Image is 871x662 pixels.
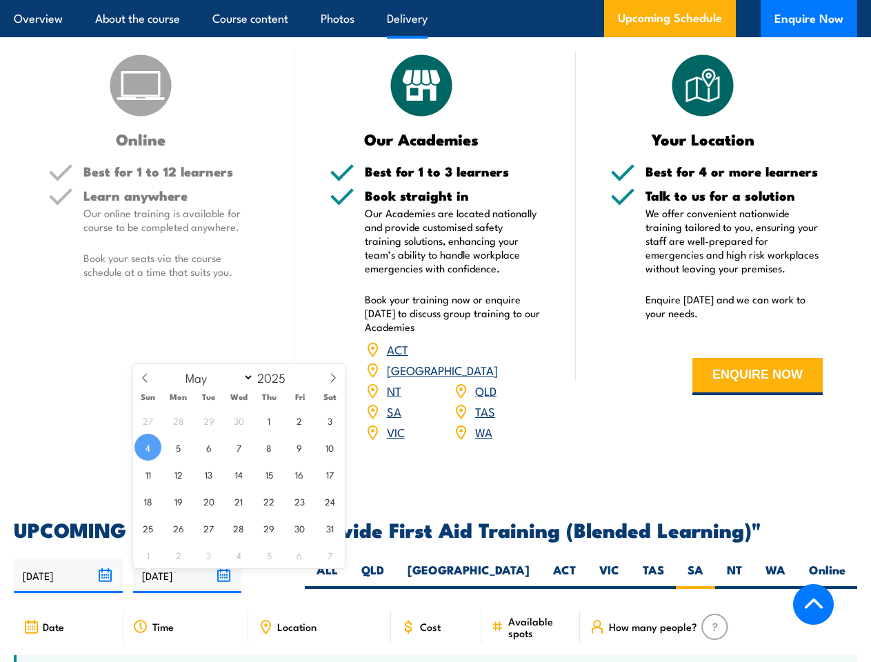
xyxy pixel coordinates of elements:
[645,292,823,320] p: Enquire [DATE] and we can work to your needs.
[317,407,343,434] span: May 3, 2025
[179,368,254,386] select: Month
[43,621,64,632] span: Date
[165,407,192,434] span: April 28, 2025
[256,541,283,568] span: June 5, 2025
[254,392,285,401] span: Thu
[165,514,192,541] span: May 26, 2025
[226,514,252,541] span: May 28, 2025
[317,461,343,488] span: May 17, 2025
[588,562,631,589] label: VIC
[365,189,542,202] h5: Book straight in
[195,461,222,488] span: May 13, 2025
[350,562,396,589] label: QLD
[226,461,252,488] span: May 14, 2025
[134,434,161,461] span: May 4, 2025
[226,434,252,461] span: May 7, 2025
[163,392,194,401] span: Mon
[797,562,857,589] label: Online
[14,558,123,593] input: From date
[317,434,343,461] span: May 10, 2025
[645,165,823,178] h5: Best for 4 or more learners
[165,488,192,514] span: May 19, 2025
[715,562,754,589] label: NT
[83,165,261,178] h5: Best for 1 to 12 learners
[676,562,715,589] label: SA
[645,206,823,275] p: We offer convenient nationwide training tailored to you, ensuring your staff are well-prepared fo...
[387,382,401,399] a: NT
[365,165,542,178] h5: Best for 1 to 3 learners
[195,407,222,434] span: April 29, 2025
[286,514,313,541] span: May 30, 2025
[508,615,570,639] span: Available spots
[134,407,161,434] span: April 27, 2025
[195,514,222,541] span: May 27, 2025
[134,514,161,541] span: May 25, 2025
[256,407,283,434] span: May 1, 2025
[365,206,542,275] p: Our Academies are located nationally and provide customised safety training solutions, enhancing ...
[286,434,313,461] span: May 9, 2025
[165,434,192,461] span: May 5, 2025
[387,403,401,419] a: SA
[165,541,192,568] span: June 2, 2025
[475,382,497,399] a: QLD
[330,131,514,147] h3: Our Academies
[286,461,313,488] span: May 16, 2025
[286,407,313,434] span: May 2, 2025
[48,131,233,147] h3: Online
[83,251,261,279] p: Book your seats via the course schedule at a time that suits you.
[396,562,541,589] label: [GEOGRAPHIC_DATA]
[165,461,192,488] span: May 12, 2025
[256,488,283,514] span: May 22, 2025
[387,341,408,357] a: ACT
[254,369,299,385] input: Year
[286,488,313,514] span: May 23, 2025
[754,562,797,589] label: WA
[692,358,823,395] button: ENQUIRE NOW
[645,189,823,202] h5: Talk to us for a solution
[285,392,315,401] span: Fri
[365,292,542,334] p: Book your training now or enquire [DATE] to discuss group training to our Academies
[83,189,261,202] h5: Learn anywhere
[224,392,254,401] span: Wed
[387,361,498,378] a: [GEOGRAPHIC_DATA]
[83,206,261,234] p: Our online training is available for course to be completed anywhere.
[609,621,697,632] span: How many people?
[317,514,343,541] span: May 31, 2025
[475,423,492,440] a: WA
[387,423,405,440] a: VIC
[317,541,343,568] span: June 7, 2025
[133,558,242,593] input: To date
[286,541,313,568] span: June 6, 2025
[14,520,857,538] h2: UPCOMING SCHEDULE FOR - "Provide First Aid Training (Blended Learning)"
[541,562,588,589] label: ACT
[194,392,224,401] span: Tue
[195,541,222,568] span: June 3, 2025
[475,403,495,419] a: TAS
[256,434,283,461] span: May 8, 2025
[152,621,174,632] span: Time
[134,488,161,514] span: May 18, 2025
[315,392,346,401] span: Sat
[420,621,441,632] span: Cost
[226,407,252,434] span: April 30, 2025
[256,514,283,541] span: May 29, 2025
[610,131,795,147] h3: Your Location
[133,392,163,401] span: Sun
[256,461,283,488] span: May 15, 2025
[195,434,222,461] span: May 6, 2025
[226,541,252,568] span: June 4, 2025
[134,461,161,488] span: May 11, 2025
[305,562,350,589] label: ALL
[277,621,317,632] span: Location
[631,562,676,589] label: TAS
[195,488,222,514] span: May 20, 2025
[134,541,161,568] span: June 1, 2025
[226,488,252,514] span: May 21, 2025
[317,488,343,514] span: May 24, 2025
